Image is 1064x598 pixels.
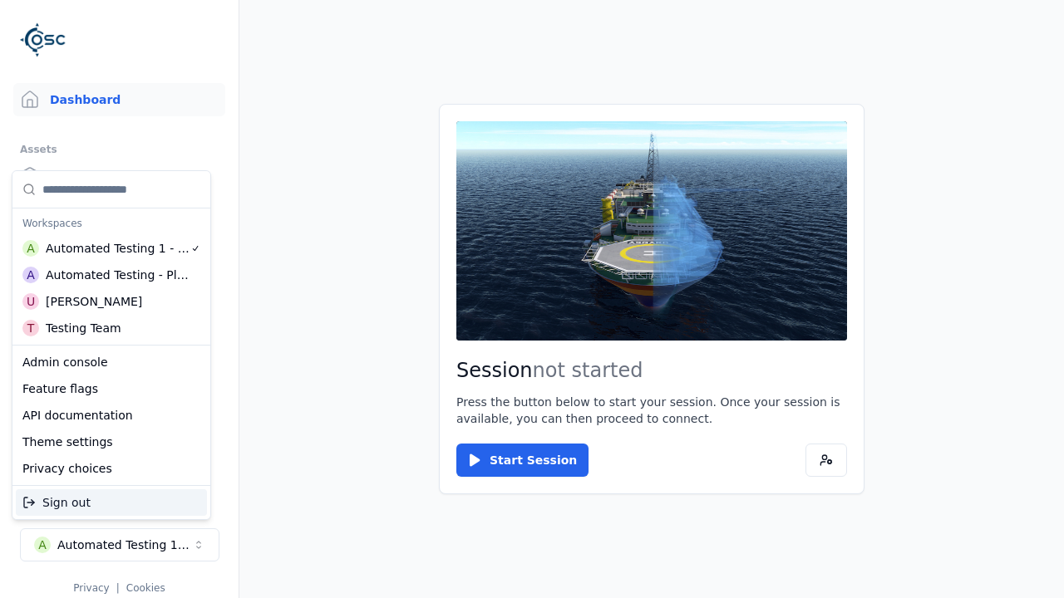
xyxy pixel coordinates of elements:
div: Privacy choices [16,455,207,482]
div: Testing Team [46,320,121,336]
div: U [22,293,39,310]
div: Suggestions [12,171,210,345]
div: A [22,267,39,283]
div: [PERSON_NAME] [46,293,142,310]
div: Workspaces [16,212,207,235]
div: T [22,320,39,336]
div: Automated Testing 1 - Playwright [46,240,190,257]
div: Suggestions [12,486,210,519]
div: Automated Testing - Playwright [46,267,190,283]
div: Admin console [16,349,207,375]
div: Suggestions [12,346,210,485]
div: Sign out [16,489,207,516]
div: A [22,240,39,257]
div: Theme settings [16,429,207,455]
div: API documentation [16,402,207,429]
div: Feature flags [16,375,207,402]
